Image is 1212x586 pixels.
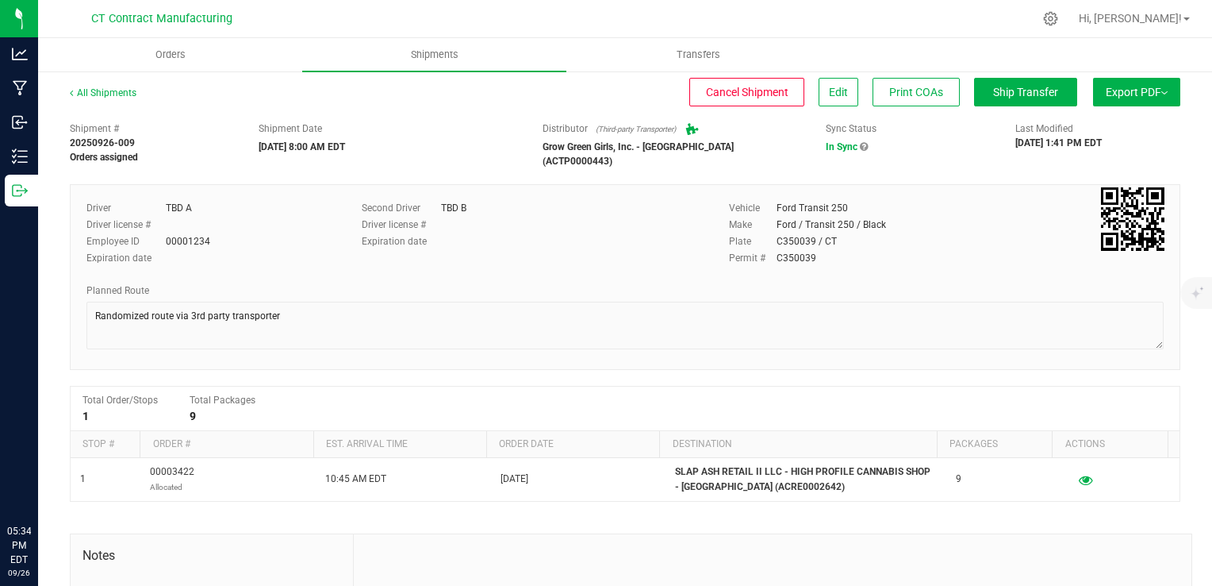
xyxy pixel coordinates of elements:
inline-svg: Outbound [12,183,28,199]
p: SLAP ASH RETAIL II LLC - HIGH PROFILE CANNABIS SHOP - [GEOGRAPHIC_DATA] (ACRE0002642) [675,465,936,495]
a: All Shipments [70,87,136,98]
span: Total Order/Stops [82,395,158,406]
th: Actions [1052,431,1168,458]
label: Vehicle [729,201,777,215]
th: Destination [659,431,936,458]
div: TBD A [166,201,192,215]
th: Order # [140,431,313,458]
p: Allocated [150,480,194,495]
strong: Orders assigned [70,152,138,163]
label: Driver license # [86,218,166,232]
a: Transfers [566,38,830,71]
span: Total Packages [190,395,255,406]
label: Driver [86,201,166,215]
strong: 20250926-009 [70,137,135,148]
label: Permit # [729,251,777,265]
small: (Third-party Transporter) [596,125,676,133]
span: 9 [956,472,961,487]
span: Cancel Shipment [706,86,788,98]
iframe: Resource center [16,459,63,507]
label: Make [729,218,777,232]
label: Driver license # [362,218,441,232]
label: Sync Status [826,121,876,136]
div: C350039 / CT [777,234,837,249]
th: Order date [486,431,659,458]
span: 1 [80,472,86,487]
label: Employee ID [86,234,166,249]
label: Distributor [543,121,588,136]
button: Export PDF [1093,78,1180,106]
span: Shipments [389,48,480,62]
button: Edit [819,78,858,106]
img: Scan me! [1101,187,1164,251]
span: Planned Route [86,285,149,296]
p: 09/26 [7,567,31,579]
span: Export PDF [1106,86,1168,98]
inline-svg: Inventory [12,148,28,164]
strong: 9 [190,410,196,422]
inline-svg: Inbound [12,114,28,130]
div: 00001234 [166,234,210,249]
label: Last Modified [1015,121,1073,136]
span: 10:45 AM EDT [325,472,386,487]
strong: Grow Green Girls, Inc. - [GEOGRAPHIC_DATA] (ACTP0000443) [543,141,734,167]
a: Shipments [302,38,566,71]
button: Ship Transfer [974,78,1077,106]
span: Hi, [PERSON_NAME]! [1079,12,1182,25]
label: Plate [729,234,777,249]
label: Expiration date [362,234,441,249]
div: TBD B [441,201,466,215]
span: Edit [829,86,848,98]
p: 05:34 PM EDT [7,524,31,567]
label: Shipment Date [259,121,322,136]
div: C350039 [777,251,816,265]
a: Orders [38,38,302,71]
span: [DATE] [501,472,528,487]
iframe: Resource center unread badge [47,457,66,476]
span: In Sync [826,141,857,152]
span: Print COAs [889,86,943,98]
strong: 1 [82,410,89,422]
label: Expiration date [86,251,166,265]
inline-svg: Analytics [12,46,28,62]
label: Second Driver [362,201,441,215]
div: Ford Transit 250 [777,201,848,215]
button: Cancel Shipment [689,78,804,106]
th: Packages [937,431,1053,458]
inline-svg: Manufacturing [12,80,28,96]
span: Shipment # [70,121,235,136]
qrcode: 20250926-009 [1101,187,1164,251]
span: 00003422 [150,465,194,495]
span: Ship Transfer [993,86,1058,98]
th: Est. arrival time [313,431,486,458]
button: Print COAs [873,78,960,106]
strong: [DATE] 8:00 AM EDT [259,141,345,152]
span: CT Contract Manufacturing [91,12,232,25]
div: Manage settings [1041,11,1060,26]
span: Transfers [655,48,742,62]
span: Notes [82,546,341,565]
strong: [DATE] 1:41 PM EDT [1015,137,1102,148]
th: Stop # [71,431,140,458]
div: Ford / Transit 250 / Black [777,218,886,232]
span: Orders [134,48,207,62]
